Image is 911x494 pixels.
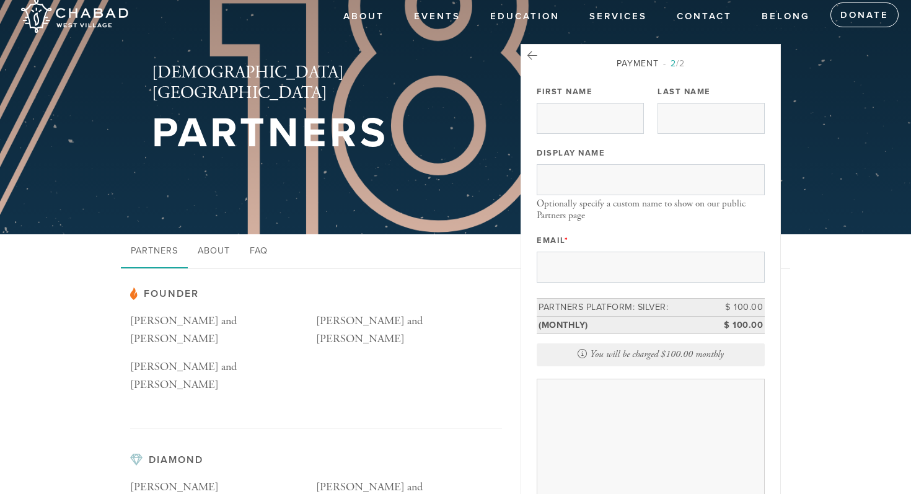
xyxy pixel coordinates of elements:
[537,235,568,246] label: Email
[121,234,188,269] a: Partners
[152,113,480,154] h1: Partners
[130,454,502,466] h3: Diamond
[537,57,765,70] div: Payment
[130,288,138,300] img: pp-partner.svg
[663,58,685,69] span: /2
[130,454,143,466] img: pp-diamond.svg
[481,5,569,29] a: EDUCATION
[130,288,502,300] h3: Founder
[537,198,765,221] div: Optionally specify a custom name to show on our public Partners page
[537,86,592,97] label: First Name
[709,316,765,334] td: $ 100.00
[240,234,278,269] a: FAQ
[565,236,569,245] span: This field is required.
[130,358,316,394] p: [PERSON_NAME] and [PERSON_NAME]
[671,58,676,69] span: 2
[667,5,741,29] a: Contact
[130,312,316,348] p: [PERSON_NAME] and [PERSON_NAME]
[658,86,711,97] label: Last Name
[316,312,502,348] p: [PERSON_NAME] and [PERSON_NAME]
[537,316,709,334] td: (monthly)
[130,480,219,494] span: [PERSON_NAME]
[830,2,899,27] a: Donate
[537,343,765,366] div: You will be charged $100.00 monthly
[580,5,656,29] a: Services
[188,234,240,269] a: About
[537,299,709,317] td: Partners Platform: Silver:
[537,148,605,159] label: Display Name
[405,5,470,29] a: Events
[152,63,480,104] h2: [DEMOGRAPHIC_DATA][GEOGRAPHIC_DATA]
[334,5,394,29] a: About
[709,299,765,317] td: $ 100.00
[752,5,819,29] a: Belong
